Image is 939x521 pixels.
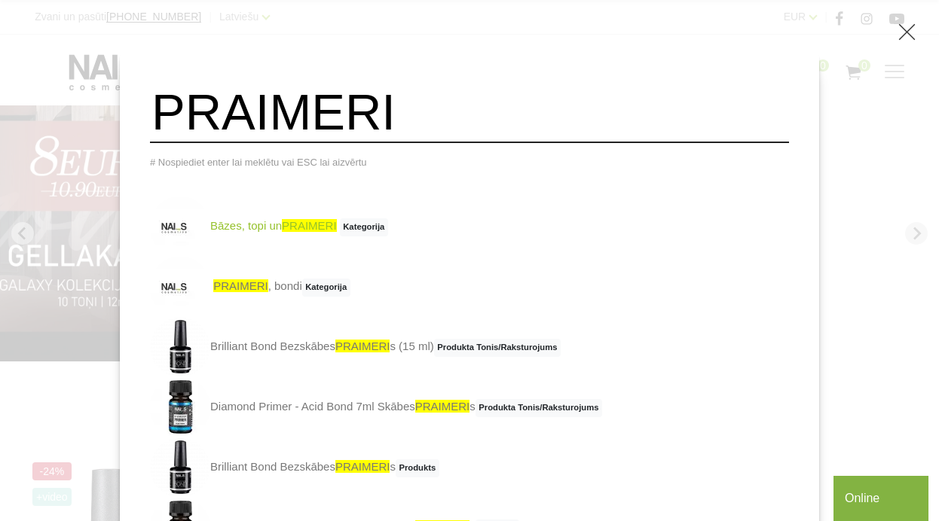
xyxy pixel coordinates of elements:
span: PRAIMERI [335,340,390,352]
span: Produkta Tonis/Raksturojums [476,399,602,417]
span: Kategorija [302,279,350,297]
img: Skābes praimeris nagiem. Šis līdzeklis tiek izmantots salīdzinoši retos gadījumos. Attauko naga p... [150,377,210,437]
span: PRAIMERI [282,219,337,232]
span: # Nospiediet enter lai meklētu vai ESC lai aizvērtu [150,157,367,168]
span: PRAIMERI [335,460,390,473]
img: Bezskābes saķeres kārta nagiem. Skābi nesaturošs līdzeklis, kas nodrošina lielisku dabīgā naga sa... [150,317,210,377]
span: Produkts [396,459,439,477]
span: Kategorija [340,218,388,236]
span: PRAIMERI [415,400,470,413]
a: Diamond Primer - Acid Bond 7ml SkābesPRAIMERIsProdukta Tonis/Raksturojums [150,377,602,437]
a: Brilliant Bond BezskābesPRAIMERIs (15 ml)Produkta Tonis/Raksturojums [150,317,561,377]
span: Produkta Tonis/Raksturojums [434,339,561,357]
span: PRAIMERI [213,279,268,292]
a: Bāzes, topi unPRAIMERI Kategorija [150,197,388,257]
a: PRAIMERI, bondiKategorija [150,257,350,317]
a: Brilliant Bond BezskābesPRAIMERIsProdukts [150,437,439,498]
input: Meklēt produktus ... [150,82,789,143]
iframe: chat widget [833,473,931,521]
